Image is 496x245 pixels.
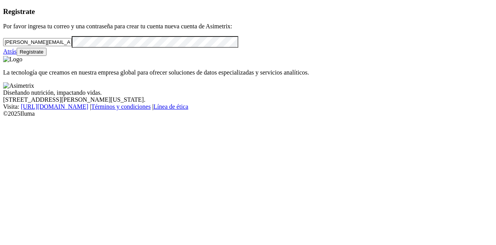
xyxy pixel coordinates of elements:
input: Tu correo [3,38,72,46]
div: Visita : | | [3,103,493,110]
div: © 2025 Iluma [3,110,493,117]
h3: Registrate [3,7,493,16]
a: Atrás [3,48,17,55]
img: Asimetrix [3,82,34,89]
img: Logo [3,56,22,63]
a: Términos y condiciones [91,103,151,110]
div: [STREET_ADDRESS][PERSON_NAME][US_STATE]. [3,96,493,103]
div: Diseñando nutrición, impactando vidas. [3,89,493,96]
a: Línea de ética [153,103,188,110]
p: Por favor ingresa tu correo y una contraseña para crear tu cuenta nueva cuenta de Asimetrix: [3,23,493,30]
p: La tecnología que creamos en nuestra empresa global para ofrecer soluciones de datos especializad... [3,69,493,76]
button: Regístrate [17,48,47,56]
a: [URL][DOMAIN_NAME] [21,103,88,110]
